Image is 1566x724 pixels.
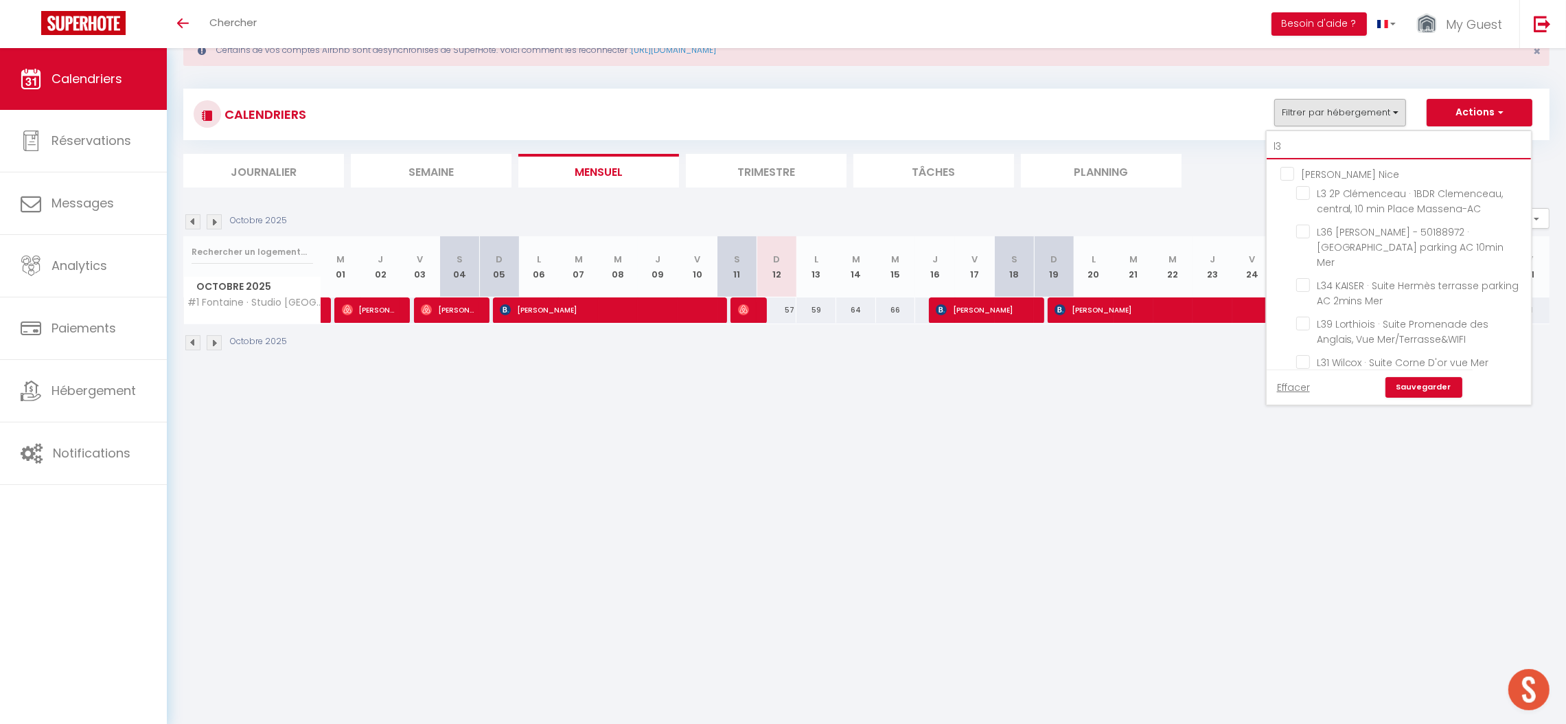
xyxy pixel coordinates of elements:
[1534,15,1551,32] img: logout
[757,297,796,323] div: 57
[230,335,287,348] p: Octobre 2025
[1508,669,1550,710] div: Ouvrir le chat
[192,240,313,264] input: Rechercher un logement...
[1034,236,1074,297] th: 19
[559,236,599,297] th: 07
[186,297,323,308] span: #1 Fontaine · Studio [GEOGRAPHIC_DATA]- WIFI
[51,319,116,337] span: Paiements
[971,253,978,266] abbr: V
[955,236,995,297] th: 17
[1265,130,1532,406] div: Filtrer par hébergement
[717,236,757,297] th: 11
[360,236,400,297] th: 02
[1271,12,1367,36] button: Besoin d'aide ?
[184,277,321,297] span: Octobre 2025
[876,297,916,323] div: 66
[1114,236,1153,297] th: 21
[853,154,1014,188] li: Tâches
[1533,45,1541,58] button: Close
[1277,380,1310,395] a: Effacer
[1533,43,1541,60] span: ×
[891,253,899,266] abbr: M
[694,253,700,266] abbr: V
[496,253,503,266] abbr: D
[631,44,716,56] a: [URL][DOMAIN_NAME]
[915,236,955,297] th: 16
[1274,99,1406,126] button: Filtrer par hébergement
[400,236,440,297] th: 03
[378,253,383,266] abbr: J
[638,236,678,297] th: 09
[686,154,847,188] li: Trimestre
[1055,297,1386,323] span: [PERSON_NAME]
[351,154,511,188] li: Semaine
[1050,253,1057,266] abbr: D
[51,257,107,274] span: Analytics
[41,11,126,35] img: Super Booking
[537,253,541,266] abbr: L
[230,214,287,227] p: Octobre 2025
[51,70,122,87] span: Calendriers
[1021,154,1182,188] li: Planning
[51,132,131,149] span: Réservations
[336,253,345,266] abbr: M
[734,253,740,266] abbr: S
[1011,253,1017,266] abbr: S
[1446,16,1502,33] span: My Guest
[457,253,463,266] abbr: S
[852,253,860,266] abbr: M
[1317,317,1489,346] span: L39 Lorthiois · Suite Promenade des Anglais, Vue Mer/Terrasse&WIFI
[53,444,130,462] span: Notifications
[519,236,559,297] th: 06
[1232,236,1272,297] th: 24
[1416,12,1437,36] img: ...
[321,236,361,297] th: 01
[1317,225,1504,269] span: L36 [PERSON_NAME] - 50188972 · [GEOGRAPHIC_DATA] parking AC 10min Mer
[500,297,712,323] span: [PERSON_NAME]
[51,382,136,399] span: Hébergement
[518,154,679,188] li: Mensuel
[342,297,395,323] span: [PERSON_NAME]
[678,236,717,297] th: 10
[757,236,796,297] th: 12
[614,253,622,266] abbr: M
[599,236,638,297] th: 08
[1427,99,1532,126] button: Actions
[932,253,938,266] abbr: J
[796,297,836,323] div: 59
[1153,236,1193,297] th: 22
[1168,253,1177,266] abbr: M
[1210,253,1215,266] abbr: J
[936,297,1028,323] span: [PERSON_NAME]
[1249,253,1255,266] abbr: V
[1317,279,1519,308] span: L34 KAISER · Suite Hermès terrasse parking AC 2mins Mer
[1385,377,1462,398] a: Sauvegarder
[655,253,660,266] abbr: J
[221,99,306,130] h3: CALENDRIERS
[183,34,1550,66] div: Certains de vos comptes Airbnb sont désynchronisés de SuperHote. Voici comment les reconnecter :
[796,236,836,297] th: 13
[995,236,1035,297] th: 18
[1317,187,1504,216] span: L3 2P Clémenceau · 1BDR Clemenceau, central, 10 min Place Massena-AC
[814,253,818,266] abbr: L
[51,194,114,212] span: Messages
[1527,253,1533,266] abbr: V
[738,297,751,323] span: [PERSON_NAME]
[836,297,876,323] div: 64
[1193,236,1232,297] th: 23
[209,15,257,30] span: Chercher
[836,236,876,297] th: 14
[575,253,583,266] abbr: M
[421,297,474,323] span: [PERSON_NAME]
[1074,236,1114,297] th: 20
[479,236,519,297] th: 05
[1129,253,1138,266] abbr: M
[183,154,344,188] li: Journalier
[417,253,423,266] abbr: V
[1092,253,1096,266] abbr: L
[440,236,480,297] th: 04
[773,253,780,266] abbr: D
[876,236,916,297] th: 15
[1267,135,1531,159] input: Rechercher un logement...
